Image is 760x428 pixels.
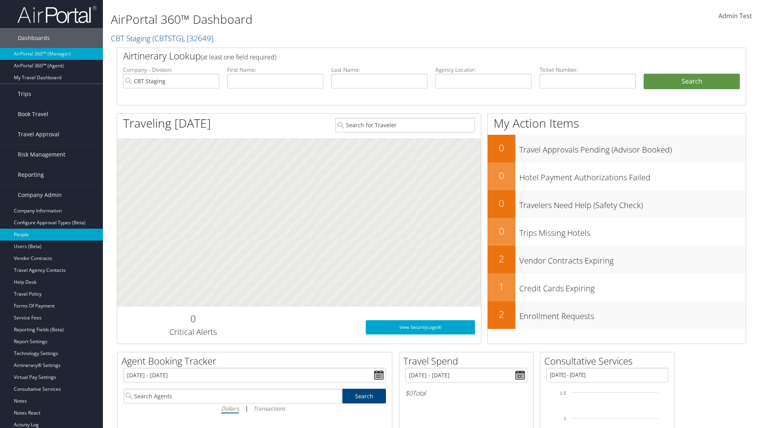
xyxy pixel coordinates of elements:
h3: Trips Missing Hotels [519,224,746,239]
a: 2Vendor Contracts Expiring [488,246,746,273]
span: Book Travel [18,104,48,124]
h2: 0 [123,312,263,325]
span: Travel Approval [18,124,59,144]
h3: Vendor Contracts Expiring [519,251,746,266]
tspan: 1 [564,416,566,421]
span: Admin Test [718,11,752,20]
h2: 2 [488,308,515,321]
h3: Hotel Payment Authorizations Failed [519,168,746,183]
a: 2Enrollment Requests [488,301,746,329]
h2: 0 [488,141,515,155]
span: , [ 32649 ] [183,33,213,44]
input: Search for Traveler [335,118,475,132]
tspan: 1.5 [560,391,566,396]
h3: Credit Cards Expiring [519,279,746,294]
i: Transactions [253,405,285,412]
span: $0 [405,389,412,397]
h2: 2 [488,252,515,266]
img: airportal-logo.png [17,5,97,24]
span: Company Admin [18,185,62,205]
i: Dollars [221,405,239,412]
a: Admin Test [718,4,752,29]
div: | [123,403,386,413]
span: Trips [18,84,31,104]
span: Dashboards [18,28,50,48]
a: 0Travel Approvals Pending (Advisor Booked) [488,135,746,162]
h3: Travel Approvals Pending (Advisor Booked) [519,140,746,155]
h2: Airtinerary Lookup [123,49,688,63]
h1: Traveling [DATE] [123,115,211,132]
span: (at least one field required) [201,53,276,61]
h6: Total [405,389,527,397]
span: Risk Management [18,145,65,164]
a: 0Hotel Payment Authorizations Failed [488,162,746,190]
a: CBT Staging [111,33,213,44]
label: Company - Division: [123,66,219,74]
label: Ticket Number: [540,66,636,74]
h1: My Action Items [488,115,746,132]
span: ( CBTSTG ) [152,33,183,44]
label: Last Name: [331,66,427,74]
h2: 0 [488,224,515,238]
a: 0Trips Missing Hotels [488,218,746,246]
h3: Travelers Need Help (Safety Check) [519,196,746,211]
h2: 1 [488,280,515,293]
h3: Critical Alerts [123,327,263,338]
input: Search Agents [123,389,342,403]
h3: Enrollment Requests [519,307,746,322]
h2: Travel Spend [403,354,533,368]
a: 1Credit Cards Expiring [488,273,746,301]
label: First Name: [227,66,323,74]
h2: Consultative Services [544,354,674,368]
h2: 0 [488,197,515,210]
label: Agency Locator: [435,66,532,74]
h2: Agent Booking Tracker [122,354,392,368]
button: Search [644,74,740,90]
a: Search [342,389,386,403]
span: Reporting [18,165,44,185]
h2: 0 [488,169,515,182]
h1: AirPortal 360™ Dashboard [111,11,538,28]
a: 0Travelers Need Help (Safety Check) [488,190,746,218]
a: View SecurityLogic® [366,320,475,334]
